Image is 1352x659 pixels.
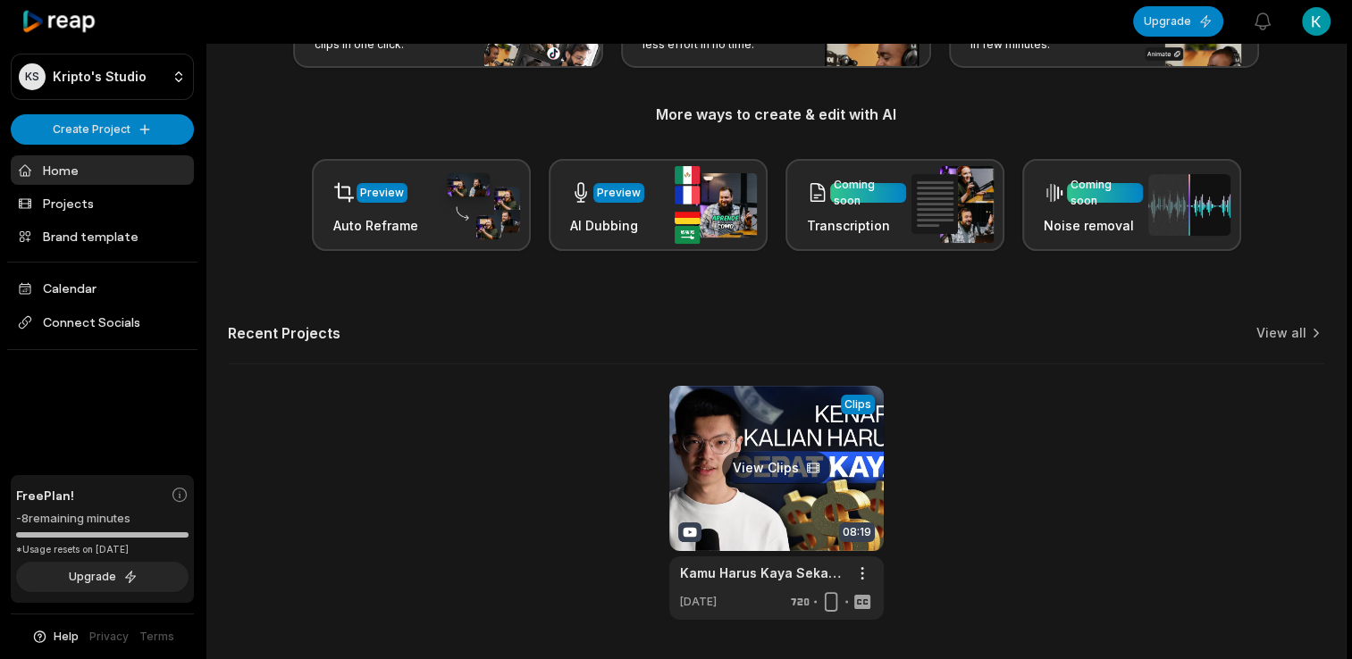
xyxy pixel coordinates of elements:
p: Kripto's Studio [53,69,147,85]
a: Calendar [11,273,194,303]
button: Help [31,629,79,645]
span: Connect Socials [11,306,194,338]
a: Home [11,155,194,185]
button: Create Project [11,114,194,145]
a: Terms [139,629,174,645]
a: Kamu Harus Kaya Sekarang [680,563,844,582]
div: -8 remaining minutes [16,510,189,528]
span: Free Plan! [16,486,74,505]
div: Coming soon [834,177,903,209]
div: Coming soon [1071,177,1139,209]
div: *Usage resets on [DATE] [16,543,189,556]
h3: Transcription [807,216,906,235]
h3: Noise removal [1044,216,1143,235]
div: Preview [360,185,404,201]
button: Upgrade [16,562,189,592]
a: Privacy [89,629,129,645]
h3: AI Dubbing [570,216,644,235]
h3: Auto Reframe [333,216,418,235]
h2: Recent Projects [228,324,340,342]
div: KS [19,63,46,90]
div: Preview [597,185,641,201]
a: View all [1256,324,1306,342]
img: ai_dubbing.png [675,166,757,244]
img: auto_reframe.png [438,171,520,240]
img: noise_removal.png [1148,174,1230,236]
span: Help [54,629,79,645]
a: Brand template [11,221,194,251]
a: Projects [11,188,194,218]
img: transcription.png [911,166,994,243]
button: Upgrade [1133,6,1223,37]
h3: More ways to create & edit with AI [228,104,1324,125]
